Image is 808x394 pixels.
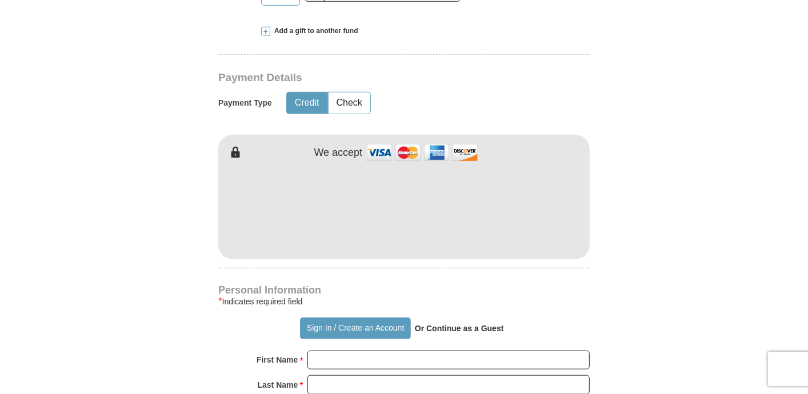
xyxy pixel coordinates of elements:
[218,98,272,108] h5: Payment Type
[287,93,327,114] button: Credit
[218,295,590,308] div: Indicates required field
[270,26,358,36] span: Add a gift to another fund
[314,147,363,159] h4: We accept
[257,352,298,368] strong: First Name
[218,71,510,85] h3: Payment Details
[258,377,298,393] strong: Last Name
[329,93,370,114] button: Check
[218,286,590,295] h4: Personal Information
[300,317,410,339] button: Sign In / Create an Account
[415,324,504,333] strong: Or Continue as a Guest
[365,140,479,165] img: credit cards accepted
